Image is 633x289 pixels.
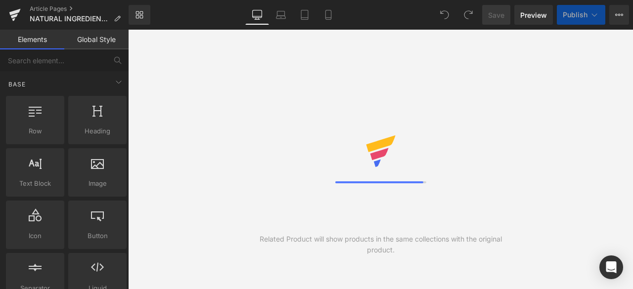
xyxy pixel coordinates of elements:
[293,5,316,25] a: Tablet
[563,11,588,19] span: Publish
[269,5,293,25] a: Laptop
[9,231,61,241] span: Icon
[435,5,454,25] button: Undo
[9,178,61,189] span: Text Block
[609,5,629,25] button: More
[316,5,340,25] a: Mobile
[30,15,110,23] span: NATURAL INGREDIENTS YOUR SKIN WILL LOVE: THE POWER OF NATURAL SKINCARE
[458,5,478,25] button: Redo
[129,5,150,25] a: New Library
[557,5,605,25] button: Publish
[245,5,269,25] a: Desktop
[71,231,124,241] span: Button
[30,5,129,13] a: Article Pages
[7,80,27,89] span: Base
[488,10,504,20] span: Save
[254,234,507,255] div: Related Product will show products in the same collections with the original product.
[71,126,124,136] span: Heading
[64,30,129,49] a: Global Style
[599,255,623,279] div: Open Intercom Messenger
[9,126,61,136] span: Row
[520,10,547,20] span: Preview
[514,5,553,25] a: Preview
[71,178,124,189] span: Image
